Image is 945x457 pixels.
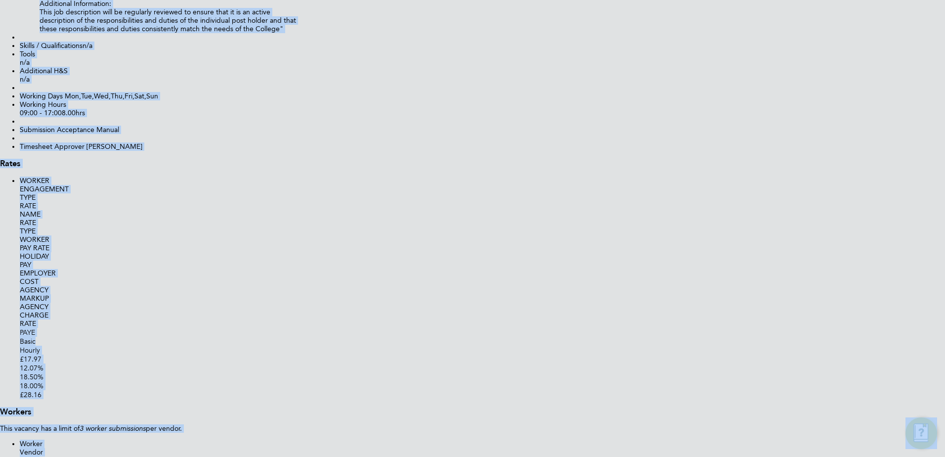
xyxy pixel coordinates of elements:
label: Timesheet Approver [20,142,85,151]
span: Sun [146,92,158,100]
div: HOLIDAY PAY [20,252,945,269]
div: Worker [20,440,945,448]
span: Fri, [125,92,134,100]
span: Manual [96,126,119,134]
label: Additional H&S [20,67,68,75]
div: AGENCY MARKUP [20,286,945,303]
button: Engage Resource Center [905,417,937,449]
div: RATE NAME [20,202,945,219]
span: Wed, [94,92,111,100]
span: 18.50% [20,372,43,381]
label: Skills / Qualifications [20,42,83,50]
span: Tue, [81,92,94,100]
div: PAYE [20,328,945,337]
span: n/a [20,75,30,84]
div: £17.97 [20,355,945,364]
span: Sat, [134,92,146,100]
span: n/a [20,58,30,67]
div: WORKER PAY RATE [20,235,945,252]
span: 18.00% [20,381,43,390]
div: Vendor [20,448,945,457]
div: AGENCY CHARGE RATE [20,303,945,328]
span: [PERSON_NAME] [86,142,142,151]
em: 3 worker submissions [80,424,146,433]
label: Working Hours [20,100,66,109]
span: Basic [20,337,36,346]
span: n/a [83,42,92,50]
label: Tools [20,50,35,58]
div: WORKER ENGAGEMENT TYPE [20,177,945,202]
label: Working Days [20,92,63,100]
span: £28.16 [20,390,42,399]
label: Submission Acceptance [20,126,94,134]
span: Thu, [111,92,125,100]
span: 12.07% [20,364,43,372]
div: Hourly [20,346,945,355]
div: RATE TYPE [20,219,945,235]
span: Mon, [65,92,81,100]
div: EMPLOYER COST [20,269,945,286]
span: 8.00hrs [62,109,85,117]
div: 09:00 - 17:00 [20,109,945,117]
